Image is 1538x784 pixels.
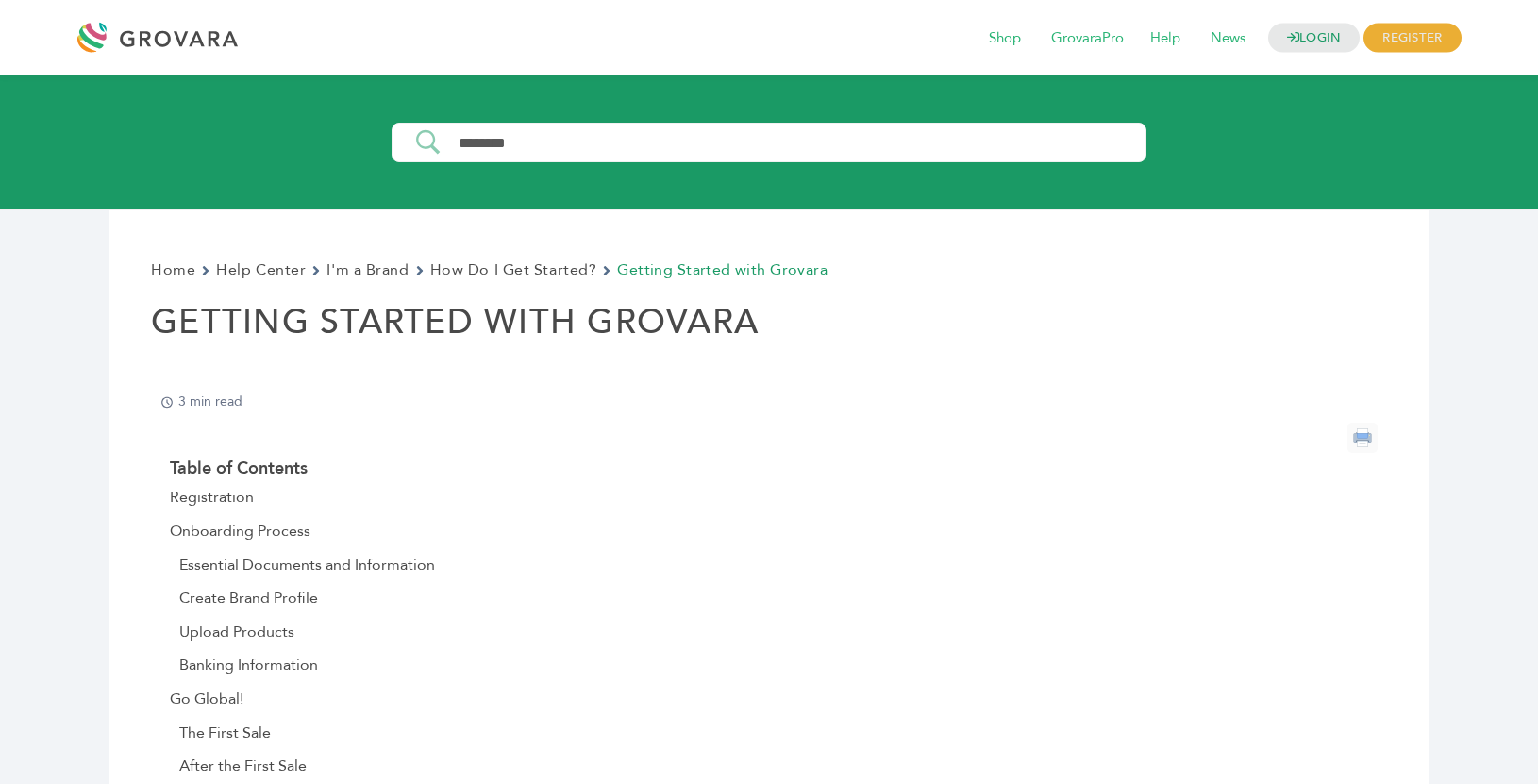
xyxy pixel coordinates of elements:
a: Upload Products [179,621,294,645]
h1: Getting Started with Grovara [151,302,1387,380]
a: LOGIN [1268,24,1361,53]
span: Getting Started with Grovara [617,258,828,283]
span: Shop [976,21,1034,57]
a: News [1197,28,1259,49]
a: Banking Information [179,654,318,678]
a: The First Sale [179,722,271,746]
p: 3 min read [160,394,242,409]
a: Shop [976,28,1034,49]
span: REGISTER [1363,24,1461,53]
a: Help [1137,28,1194,49]
a: Help Center [216,258,306,283]
input: Search Input [444,135,1141,151]
a: Go Global! [170,688,243,712]
a: Registration [170,486,254,510]
a: How Do I Get Started? [430,258,597,283]
a: After the First Sale [179,755,307,779]
a: Create Brand Profile [179,587,318,611]
a: Essential Documents and Information [179,554,435,578]
span: News [1197,21,1259,57]
a: Onboarding Process [170,520,310,544]
span: GrovaraPro [1038,21,1137,57]
a: I'm a Brand [326,258,409,283]
a: Home [151,258,195,283]
span: Help [1137,21,1194,57]
a: GrovaraPro [1038,28,1137,49]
